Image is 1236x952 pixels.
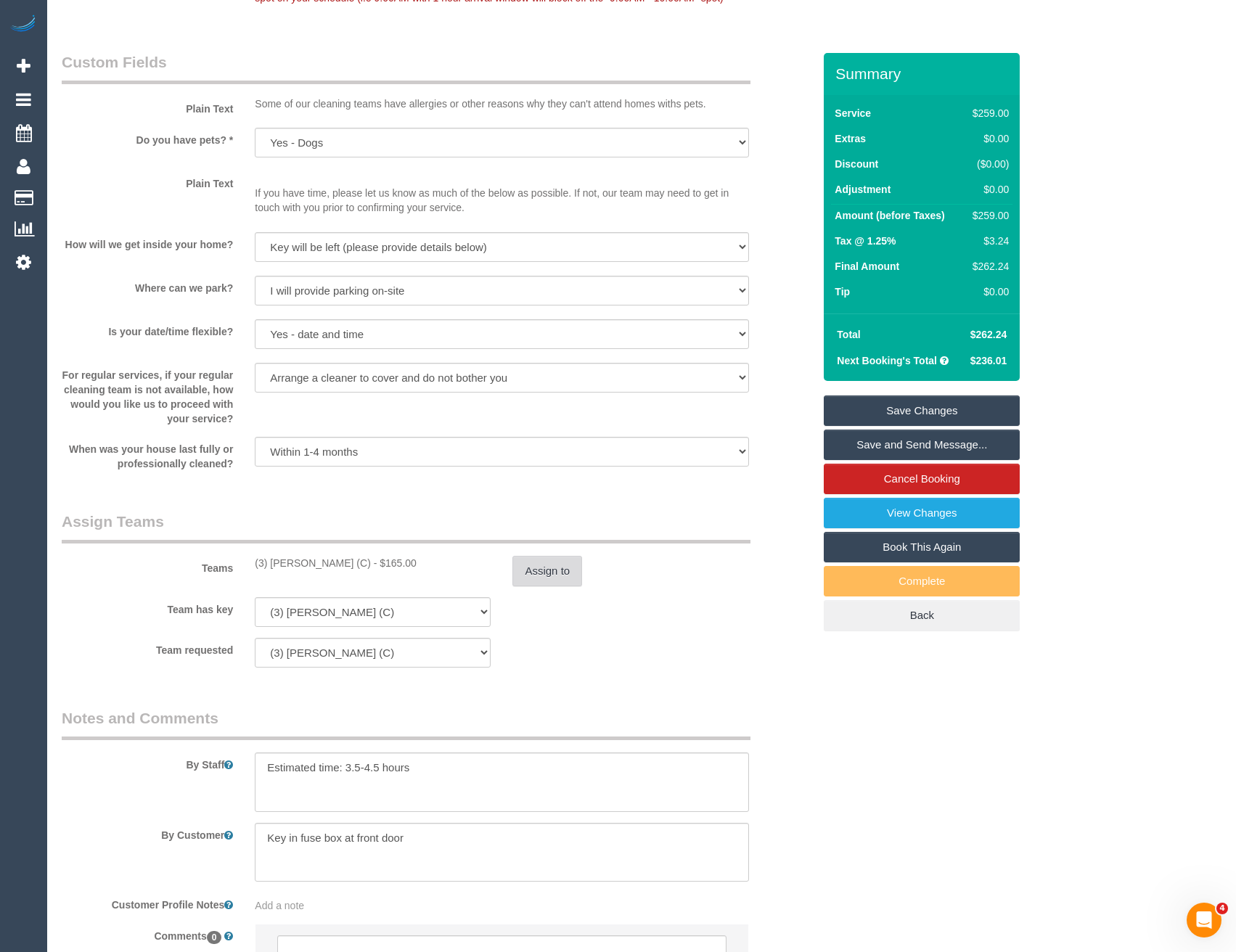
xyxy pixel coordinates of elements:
[51,556,244,575] label: Teams
[970,355,1007,366] span: $236.01
[255,171,748,215] p: If you have time, please let us know as much of the below as possible. If not, our team may need ...
[255,900,304,911] span: Add a note
[835,65,1012,82] h3: Summary
[824,430,1020,460] a: Save and Send Message...
[51,638,244,657] label: Team requested
[824,600,1020,631] a: Back
[255,556,491,570] div: 1 hour x $165.00/hour
[51,363,244,426] label: For regular services, if your regular cleaning team is not available, how would you like us to pr...
[967,208,1009,223] div: $259.00
[835,284,850,299] label: Tip
[835,106,871,120] label: Service
[51,924,244,943] label: Comments
[967,259,1009,274] div: $262.24
[51,892,244,912] label: Customer Profile Notes
[835,182,891,197] label: Adjustment
[62,707,750,740] legend: Notes and Comments
[835,234,896,248] label: Tax @ 1.25%
[967,131,1009,146] div: $0.00
[51,597,244,617] label: Team has key
[51,128,244,147] label: Do you have pets? *
[824,464,1020,494] a: Cancel Booking
[970,329,1007,340] span: $262.24
[824,532,1020,562] a: Book This Again
[51,319,244,339] label: Is your date/time flexible?
[824,395,1020,426] a: Save Changes
[51,232,244,252] label: How will we get inside your home?
[51,437,244,471] label: When was your house last fully or professionally cleaned?
[837,355,937,366] strong: Next Booking's Total
[51,171,244,191] label: Plain Text
[967,157,1009,171] div: ($0.00)
[967,106,1009,120] div: $259.00
[51,276,244,295] label: Where can we park?
[51,97,244,116] label: Plain Text
[51,752,244,772] label: By Staff
[824,498,1020,528] a: View Changes
[835,131,866,146] label: Extras
[837,329,860,340] strong: Total
[62,511,750,543] legend: Assign Teams
[62,52,750,84] legend: Custom Fields
[51,823,244,842] label: By Customer
[1187,903,1221,937] iframe: Intercom live chat
[512,556,582,586] button: Assign to
[835,259,899,274] label: Final Amount
[1216,903,1228,914] span: 4
[255,97,748,111] p: Some of our cleaning teams have allergies or other reasons why they can't attend homes withs pets.
[967,284,1009,299] div: $0.00
[835,208,944,223] label: Amount (before Taxes)
[835,157,878,171] label: Discount
[207,931,222,944] span: 0
[967,234,1009,248] div: $3.24
[9,15,38,35] img: Automaid Logo
[967,182,1009,197] div: $0.00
